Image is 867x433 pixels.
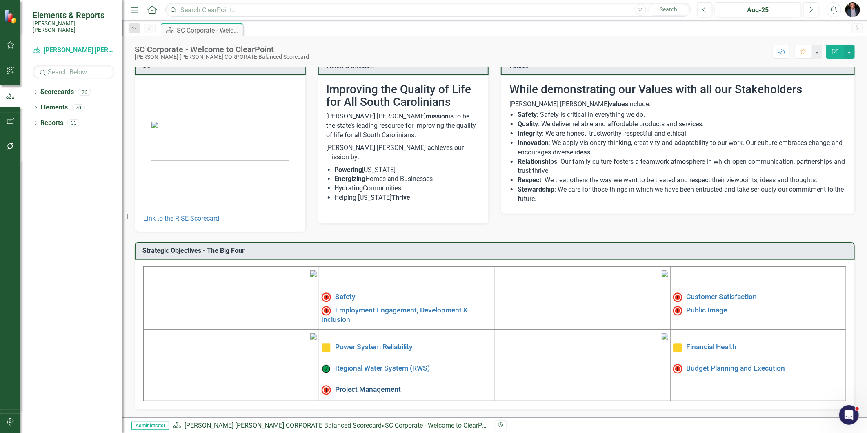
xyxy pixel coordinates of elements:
div: 70 [72,104,85,111]
li: : We deliver reliable and affordable products and services. [518,120,846,129]
a: Reports [40,118,63,128]
span: Administrator [131,422,169,430]
div: 26 [78,89,91,96]
div: [PERSON_NAME] [PERSON_NAME] CORPORATE Balanced Scorecard [135,54,309,60]
input: Search ClearPoint... [165,3,691,17]
a: Budget Planning and Execution [687,364,785,373]
div: » [173,421,489,431]
strong: Quality [518,120,538,128]
div: Aug-25 [718,5,798,15]
strong: Powering [335,166,362,174]
img: mceclip4.png [662,333,668,340]
img: High Alert [673,292,682,302]
img: Not Meeting Target [673,364,682,374]
img: Not Meeting Target [321,306,331,316]
img: Not Meeting Target [673,306,682,316]
li: : Our family culture fosters a teamwork atmosphere in which open communication, partnerships and ... [518,157,846,176]
a: [PERSON_NAME] [PERSON_NAME] CORPORATE Balanced Scorecard [33,46,114,55]
h3: Strategic Objectives - The Big Four [142,247,850,254]
li: : We are honest, trustworthy, respectful and ethical. [518,129,846,138]
li: : Safety is critical in everything we do. [518,110,846,120]
a: [PERSON_NAME] [PERSON_NAME] CORPORATE Balanced Scorecard [185,422,382,429]
button: Search [648,4,689,16]
strong: Safety [518,111,537,118]
a: Employment Engagement, Development & Inclusion [321,306,468,324]
p: [PERSON_NAME] [PERSON_NAME] is to be the state’s leading resource for improving the quality of li... [327,112,480,142]
a: Regional Water System (RWS) [335,364,430,373]
h3: SC [142,62,301,69]
iframe: Intercom live chat [839,405,859,425]
li: Helping [US_STATE] [335,193,480,203]
div: SC Corporate - Welcome to ClearPoint [135,45,309,54]
strong: Thrive [392,194,411,201]
small: [PERSON_NAME] [PERSON_NAME] [33,20,114,33]
a: Safety [335,293,356,301]
img: mceclip3%20v3.png [310,333,317,340]
a: Scorecards [40,87,74,97]
a: Customer Satisfaction [687,293,757,301]
span: Search [660,6,677,13]
button: Aug-25 [715,2,801,17]
strong: Relationships [518,158,557,165]
a: Power System Reliability [335,343,413,351]
img: On Target [321,364,331,374]
img: High Alert [321,292,331,302]
li: Homes and Businesses [335,174,480,184]
strong: mission [426,112,449,120]
strong: Hydrating [335,184,363,192]
li: [US_STATE] [335,165,480,175]
img: Not Meeting Target [321,385,331,395]
li: Communities [335,184,480,193]
h2: While demonstrating our Values with all our Stakeholders [509,83,846,96]
div: 33 [67,120,80,127]
img: mceclip2%20v3.png [662,270,668,277]
img: mceclip1%20v4.png [310,270,317,277]
a: Financial Health [687,343,737,351]
strong: Stewardship [518,185,554,193]
p: [PERSON_NAME] [PERSON_NAME] include: [509,100,846,109]
h2: Improving the Quality of Life for All South Carolinians [327,83,480,109]
strong: Energizing [335,175,366,183]
a: Project Management [335,386,401,394]
strong: Respect [518,176,541,184]
div: SC Corporate - Welcome to ClearPoint [385,422,493,429]
li: : We treat others the way we want to be treated and respect their viewpoints, ideas and thoughts. [518,176,846,185]
img: ClearPoint Strategy [4,9,18,24]
img: Caution [321,343,331,353]
h3: Vision & Mission [326,62,484,69]
strong: Innovation [518,139,549,147]
a: Elements [40,103,68,112]
li: : We apply visionary thinking, creativity and adaptability to our work. Our culture embraces chan... [518,138,846,157]
strong: Integrity [518,129,542,137]
input: Search Below... [33,65,114,79]
p: [PERSON_NAME] [PERSON_NAME] achieves our mission by: [327,142,480,164]
a: Link to the RISE Scorecard [143,214,219,222]
a: Public Image [687,306,727,315]
img: Chris Amodeo [845,2,860,17]
span: Elements & Reports [33,10,114,20]
strong: values [609,100,628,108]
div: SC Corporate - Welcome to ClearPoint [177,25,241,36]
li: : We care for those things in which we have been entrusted and take seriously our commitment to t... [518,185,846,204]
img: Caution [673,343,682,353]
h3: Values [509,62,850,69]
